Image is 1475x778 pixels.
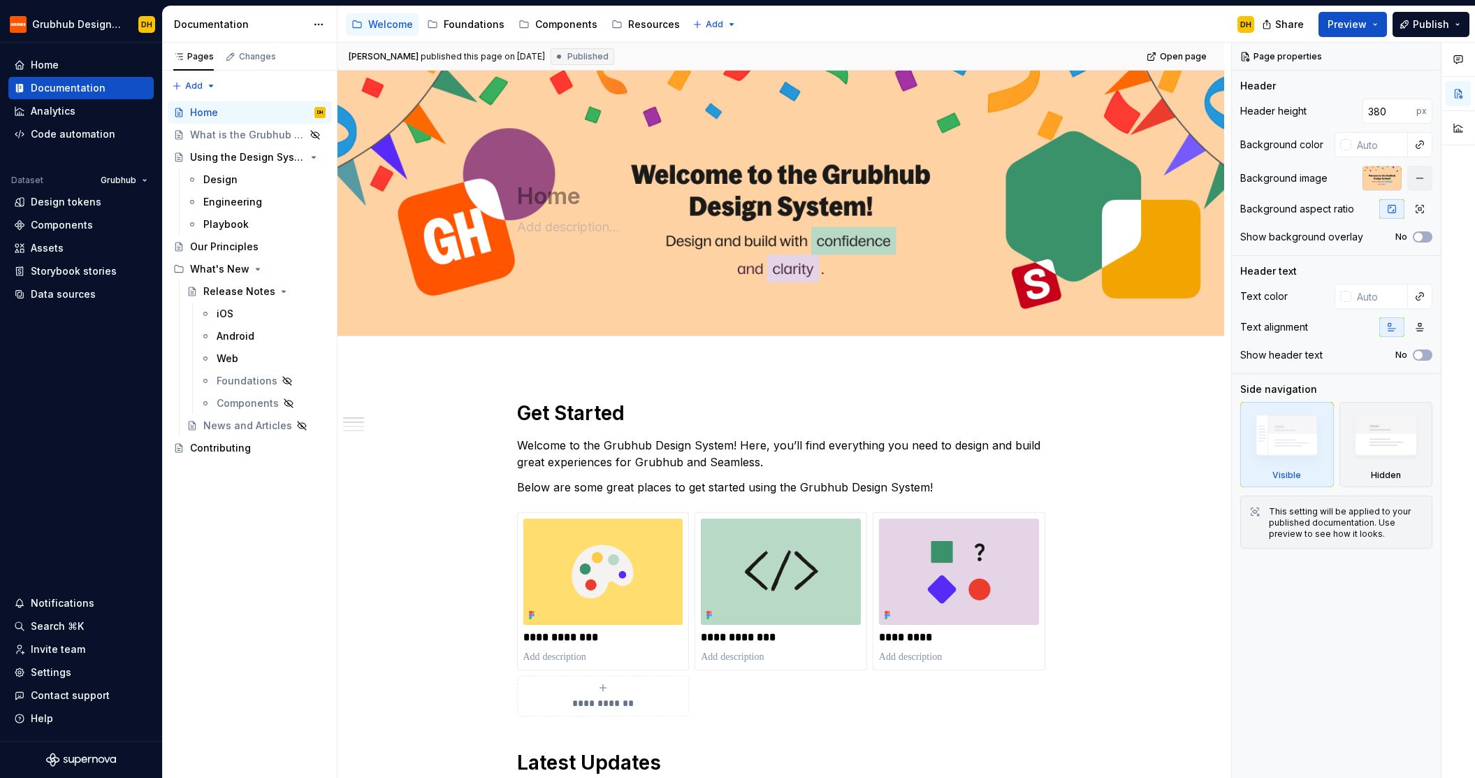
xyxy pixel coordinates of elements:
a: Foundations [194,370,331,392]
a: Our Principles [168,236,331,258]
div: Contact support [31,689,110,703]
a: Open page [1142,47,1213,66]
a: Components [194,392,331,415]
div: Using the Design System [190,150,305,164]
div: Background color [1240,138,1323,152]
div: Background aspect ratio [1240,202,1354,216]
div: Playbook [203,217,249,231]
span: Publish [1413,17,1449,31]
a: Invite team [8,638,154,661]
div: Page tree [346,10,685,38]
div: Text alignment [1240,320,1308,334]
button: Notifications [8,592,154,614]
div: Our Principles [190,240,259,254]
div: Header [1240,79,1276,93]
button: Grubhub [94,171,154,190]
img: 4e8d6f31-f5cf-47b4-89aa-e4dec1dc0822.png [10,16,27,33]
div: Home [190,106,218,120]
a: What is the Grubhub Design System? [168,124,331,146]
div: Components [535,17,597,31]
a: Home [8,54,154,76]
div: Engineering [203,195,262,209]
span: Add [706,19,723,30]
div: Pages [173,51,214,62]
a: Playbook [181,213,331,236]
div: Page tree [168,101,331,459]
div: Grubhub Design System [32,17,122,31]
a: Data sources [8,283,154,305]
a: Components [513,13,603,36]
a: Contributing [168,437,331,459]
div: Show header text [1240,348,1323,362]
div: Components [31,218,93,232]
div: DH [317,106,323,120]
span: Open page [1160,51,1207,62]
a: Release Notes [181,280,331,303]
div: Hidden [1339,402,1433,487]
a: Documentation [8,77,154,99]
a: iOS [194,303,331,325]
button: Grubhub Design SystemDH [3,9,159,39]
span: Add [185,80,203,92]
img: 07e7b8bd-9cb8-4436-a59b-9c37df7b58df.png [523,519,683,625]
div: Components [217,396,279,410]
h1: Latest Updates [517,750,1045,775]
div: What's New [190,262,249,276]
a: Storybook stories [8,260,154,282]
a: Code automation [8,123,154,145]
div: Foundations [217,374,277,388]
div: Visible [1272,470,1301,481]
img: 01812f9b-b86e-4e8e-95b2-9247447794b6.png [701,519,861,625]
button: Add [168,76,220,96]
p: Welcome to the Grubhub Design System! Here, you’ll find everything you need to design and build g... [517,437,1045,470]
div: Documentation [31,81,106,95]
p: Below are some great places to get started using the Grubhub Design System! [517,479,1045,496]
a: Web [194,347,331,370]
span: Published [567,51,609,62]
div: Storybook stories [31,264,117,278]
button: Add [688,15,741,34]
span: Share [1275,17,1304,31]
button: Help [8,707,154,730]
p: px [1416,106,1427,117]
span: [PERSON_NAME] [349,51,419,62]
a: Engineering [181,191,331,213]
div: Resources [628,17,680,31]
button: Contact support [8,684,154,707]
div: DH [1240,19,1251,30]
div: Code automation [31,127,115,141]
div: Hidden [1371,470,1401,481]
a: Resources [606,13,685,36]
button: Share [1255,12,1313,37]
div: Welcome [368,17,413,31]
img: 934cb5e6-f2cd-4610-9f65-418484f7d8ac.png [879,519,1039,625]
span: Preview [1328,17,1367,31]
div: Notifications [31,596,94,610]
div: iOS [217,307,233,321]
a: Assets [8,237,154,259]
button: Preview [1318,12,1387,37]
div: What is the Grubhub Design System? [190,128,305,142]
textarea: Home [514,180,1042,213]
a: Design tokens [8,191,154,213]
div: Search ⌘K [31,619,84,633]
div: Text color [1240,289,1288,303]
div: Settings [31,665,71,679]
div: Contributing [190,441,251,455]
div: Invite team [31,642,85,656]
a: Components [8,214,154,236]
label: No [1395,231,1407,243]
div: Header height [1240,104,1307,118]
input: Auto [1351,132,1408,157]
a: News and Articles [181,415,331,437]
svg: Supernova Logo [46,753,116,767]
div: What's New [168,258,331,280]
a: Analytics [8,100,154,122]
a: Welcome [346,13,419,36]
div: Background image [1240,171,1328,185]
a: Foundations [421,13,510,36]
div: DH [141,19,152,30]
div: Design tokens [31,195,101,209]
div: Side navigation [1240,382,1317,396]
div: News and Articles [203,419,292,433]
